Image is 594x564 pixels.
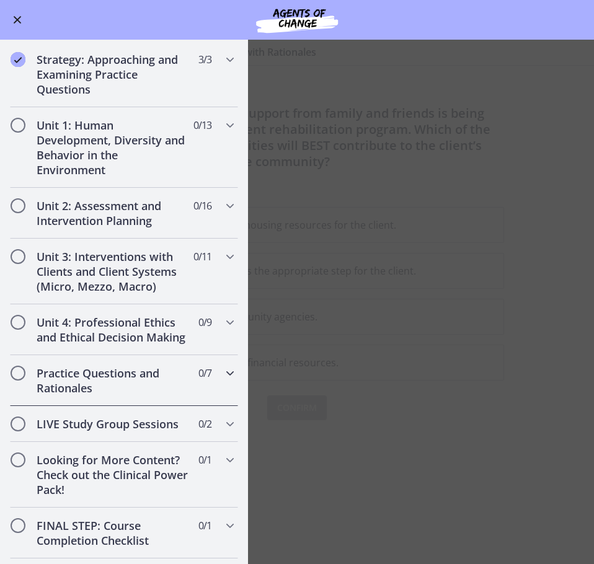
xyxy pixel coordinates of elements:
[37,249,188,294] h2: Unit 3: Interventions with Clients and Client Systems (Micro, Mezzo, Macro)
[37,452,188,497] h2: Looking for More Content? Check out the Clinical Power Pack!
[198,315,211,330] span: 0 / 9
[198,416,211,431] span: 0 / 2
[193,198,211,213] span: 0 / 16
[37,118,188,177] h2: Unit 1: Human Development, Diversity and Behavior in the Environment
[37,315,188,345] h2: Unit 4: Professional Ethics and Ethical Decision Making
[11,52,25,67] i: Completed
[223,5,371,35] img: Agents of Change
[193,249,211,264] span: 0 / 11
[198,52,211,67] span: 3 / 3
[198,452,211,467] span: 0 / 1
[37,416,188,431] h2: LIVE Study Group Sessions
[193,118,211,133] span: 0 / 13
[10,12,25,27] button: Enable menu
[198,366,211,381] span: 0 / 7
[198,518,211,533] span: 0 / 1
[37,518,188,548] h2: FINAL STEP: Course Completion Checklist
[37,198,188,228] h2: Unit 2: Assessment and Intervention Planning
[37,52,188,97] h2: Strategy: Approaching and Examining Practice Questions
[37,366,188,395] h2: Practice Questions and Rationales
